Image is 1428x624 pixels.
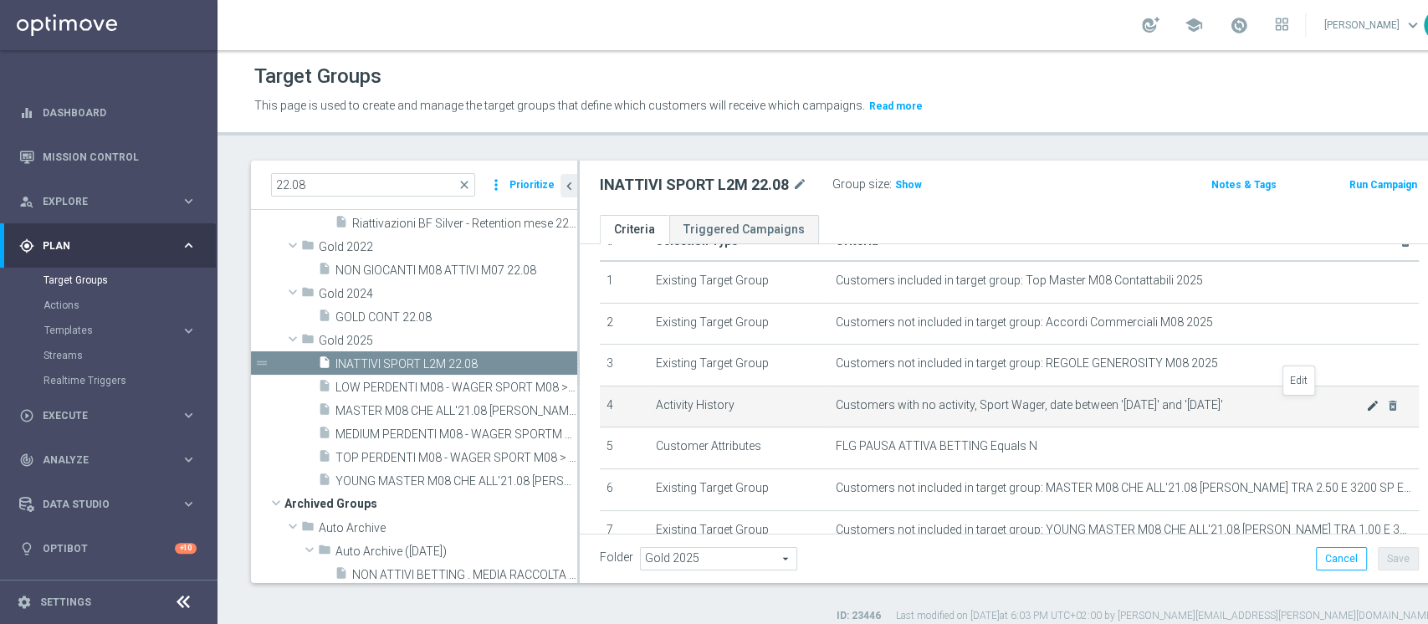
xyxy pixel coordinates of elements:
td: 2 [600,303,649,345]
i: folder [301,519,315,539]
a: [PERSON_NAME]keyboard_arrow_down [1323,13,1424,38]
button: track_changes Analyze keyboard_arrow_right [18,453,197,467]
i: lightbulb [19,541,34,556]
i: keyboard_arrow_right [181,452,197,468]
div: Actions [44,293,216,318]
td: 6 [600,468,649,510]
a: Optibot [43,526,175,570]
span: Customers included in target group: Top Master M08 Contattabili 2025 [836,274,1203,288]
div: Explore [19,194,181,209]
button: person_search Explore keyboard_arrow_right [18,195,197,208]
div: gps_fixed Plan keyboard_arrow_right [18,239,197,253]
div: Optibot [19,526,197,570]
i: insert_drive_file [318,262,331,281]
h1: Target Groups [254,64,381,89]
i: insert_drive_file [318,309,331,328]
label: Group size [832,177,889,192]
span: Customers with no activity, Sport Wager, date between '[DATE]' and '[DATE]' [836,398,1366,412]
span: Auto Archive [319,521,577,535]
span: Execute [43,411,181,421]
span: GOLD CONT 22.08 [335,310,577,325]
i: insert_drive_file [318,379,331,398]
h2: INATTIVI SPORT L2M 22.08 [600,175,789,195]
i: folder [301,332,315,351]
span: Archived Groups [284,492,577,515]
span: NON ATTIVI BETTING . MEDIA RACCOLTA M06 - M07 &gt;1.000 22.08 [352,568,577,582]
i: more_vert [488,173,504,197]
td: Existing Target Group [649,345,829,386]
i: settings [17,595,32,610]
button: Data Studio keyboard_arrow_right [18,498,197,511]
div: Streams [44,343,216,368]
span: NON GIOCANTI M08 ATTIVI M07 22.08 [335,263,577,278]
td: Customer Attributes [649,427,829,469]
i: mode_edit [1366,399,1379,412]
span: Templates [44,325,164,335]
i: folder [301,285,315,304]
button: Read more [868,97,924,115]
i: folder [318,543,331,562]
div: equalizer Dashboard [18,106,197,120]
a: Actions [44,299,174,312]
div: Templates keyboard_arrow_right [44,324,197,337]
button: Cancel [1316,547,1367,570]
button: Save [1378,547,1419,570]
a: Triggered Campaigns [669,215,819,244]
div: Dashboard [19,90,197,135]
i: play_circle_outline [19,408,34,423]
button: Mission Control [18,151,197,164]
td: Existing Target Group [649,303,829,345]
span: TOP PERDENTI M08 - WAGER SPORT M08 &gt; 300 EURO - MARGINE&gt;80% 22.08 [335,451,577,465]
i: track_changes [19,453,34,468]
span: LOW PERDENTI M08 - WAGER SPORT M08 &gt; 1.000 EURO TRA 15% E 40% 22.08 [335,381,577,395]
span: FLG PAUSA ATTIVA BETTING Equals N [836,439,1037,453]
span: Explore [43,197,181,207]
span: Customers not included in target group: Accordi Commerciali M08 2025 [836,315,1213,330]
span: Data Studio [43,499,181,509]
label: ID: 23446 [837,609,881,623]
span: Auto Archive (2024-02-18) [335,545,577,559]
span: Show [895,179,922,191]
i: insert_drive_file [318,402,331,422]
i: chevron_left [561,178,577,194]
span: Customers not included in target group: YOUNG MASTER M08 CHE ALL'21.08 [PERSON_NAME] TRA 1.00 E 3... [836,523,1412,537]
div: Templates [44,325,181,335]
span: INATTIVI SPORT L2M 22.08 [335,357,577,371]
span: Riattivazioni BF Silver - Retention mese 22.08 top [352,217,577,231]
i: insert_drive_file [318,473,331,492]
span: MEDIUM PERDENTI M08 - WAGER SPORTM 08 &gt; 500 EURO - MARGINE TRA 40% E 80% 22.08 [335,427,577,442]
td: Existing Target Group [649,510,829,552]
td: 5 [600,427,649,469]
button: Run Campaign [1348,176,1419,194]
span: Analyze [43,455,181,465]
i: keyboard_arrow_right [181,496,197,512]
i: insert_drive_file [335,215,348,234]
a: Target Groups [44,274,174,287]
td: Activity History [649,386,829,427]
i: keyboard_arrow_right [181,193,197,209]
i: mode_edit [792,175,807,195]
i: keyboard_arrow_right [181,323,197,339]
div: Target Groups [44,268,216,293]
button: play_circle_outline Execute keyboard_arrow_right [18,409,197,422]
a: Criteria [600,215,669,244]
a: Realtime Triggers [44,374,174,387]
label: Folder [600,550,633,565]
button: Prioritize [507,174,557,197]
i: insert_drive_file [318,355,331,375]
i: delete_forever [1386,399,1400,412]
div: Execute [19,408,181,423]
i: insert_drive_file [335,566,348,586]
i: person_search [19,194,34,209]
span: close [458,178,471,192]
span: YOUNG MASTER M08 CHE ALL&#x27;21.08 CHE HANNO TRA 1.00 E 3300 SP - CONTATTABILI E NON 22.08 [335,474,577,488]
i: keyboard_arrow_right [181,407,197,423]
span: school [1185,16,1203,34]
input: Quick find group or folder [271,173,475,197]
td: 4 [600,386,649,427]
span: Customers not included in target group: REGOLE GENEROSITY M08 2025 [836,356,1218,371]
